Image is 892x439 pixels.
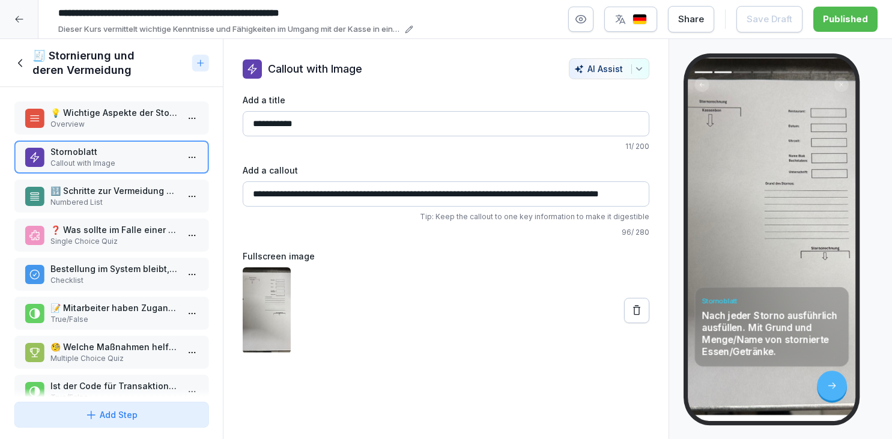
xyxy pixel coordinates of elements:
h1: 🧾 Stornierung und deren Vermeidung [32,49,187,77]
p: Stornoblatt [50,145,177,158]
p: 96 / 280 [243,227,649,238]
div: 💡 Wichtige Aspekte der StornorechnungOverview [14,101,208,135]
img: de.svg [633,14,647,25]
div: StornoblattCallout with Image [14,141,208,174]
div: Save Draft [747,13,792,26]
p: Checklist [50,275,177,286]
p: Callout with Image [268,61,362,77]
label: Add a callout [243,164,649,177]
p: Tip: Keep the callout to one key information to make it digestible [243,211,649,222]
p: Numbered List [50,197,177,208]
p: True/False [50,314,177,325]
button: Published [813,7,878,32]
button: Add Step [14,402,208,428]
button: Save Draft [736,6,802,32]
p: Single Choice Quiz [50,236,177,247]
p: 📝 Mitarbeiter haben Zugang zum Storno-Knopf und können selbst Stornierungen durchführen. [50,301,177,314]
p: 🧐 Welche Maßnahmen helfen, unnötige Stornierungen zu vermeiden? Wählen Sie alle zutreffenden Antw... [50,341,177,353]
p: Overview [50,119,177,130]
button: AI Assist [569,58,649,79]
p: 11 / 200 [243,141,649,152]
div: ❓ Was sollte im Falle einer notwendigen EC- Stornierung getan werden?Single Choice Quiz [14,219,208,252]
button: Share [668,6,714,32]
img: ri9ociwpl2m61l8ep6cy2ikd.png [243,267,291,354]
p: Callout with Image [50,158,177,169]
label: Fullscreen image [243,250,649,262]
p: 💡 Wichtige Aspekte der Stornorechnung [50,106,177,119]
div: Add Step [85,408,138,421]
p: ❓ Was sollte im Falle einer notwendigen EC- Stornierung getan werden? [50,223,177,236]
div: 📝 Mitarbeiter haben Zugang zum Storno-Knopf und können selbst Stornierungen durchführen.True/False [14,297,208,330]
p: 🔢 Schritte zur Vermeidung von Stornierungen [50,184,177,197]
div: 🧐 Welche Maßnahmen helfen, unnötige Stornierungen zu vermeiden? Wählen Sie alle zutreffenden Antw... [14,336,208,369]
label: Add a title [243,94,649,106]
p: Bestellung im System bleibt, obwohl die Zahlung erfolgreich war? [50,262,177,275]
p: Ist der Code für Transaktionen bei LS-Gerät 5773? [50,380,177,392]
p: Dieser Kurs vermittelt wichtige Kenntnisse und Fähigkeiten im Umgang mit der Kasse in einem Resta... [58,23,401,35]
div: 🔢 Schritte zur Vermeidung von StornierungenNumbered List [14,180,208,213]
div: Share [678,13,704,26]
h4: Stornoblatt [702,296,841,306]
div: Ist der Code für Transaktionen bei LS-Gerät 5773?True/False [14,375,208,408]
p: Multiple Choice Quiz [50,353,177,364]
p: Nach jeder Storno ausführlich ausfüllen. Mit Grund und Menge/Name von stornierte Essen/Getränke. [702,310,841,358]
div: Bestellung im System bleibt, obwohl die Zahlung erfolgreich war?Checklist [14,258,208,291]
div: AI Assist [574,64,644,74]
div: Published [823,13,868,26]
